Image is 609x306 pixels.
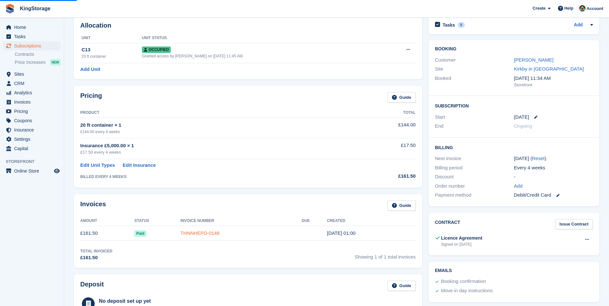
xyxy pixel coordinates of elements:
span: Price increases [15,59,46,65]
a: Add [574,21,583,29]
a: menu [3,79,61,88]
time: 2025-08-28 00:00:00 UTC [514,114,529,121]
td: £144.00 [353,118,416,138]
div: C13 [82,46,142,54]
th: Unit Status [142,33,383,43]
a: Contracts [15,51,61,57]
span: Sites [14,70,53,79]
span: Occupied [142,47,171,53]
th: Total [353,108,416,118]
a: menu [3,135,61,144]
div: Payment method [435,191,514,199]
span: Tasks [14,32,53,41]
h2: Deposit [80,281,104,291]
a: menu [3,144,61,153]
div: BILLED EVERY 4 WEEKS [80,174,353,180]
span: Coupons [14,116,53,125]
a: Edit Insurance [123,162,156,169]
a: Add Unit [80,66,100,73]
time: 2025-08-28 00:00:52 UTC [327,230,355,236]
h2: Invoices [80,200,106,211]
span: Storefront [6,158,64,165]
span: Paid [134,230,146,237]
span: Account [587,5,603,12]
a: menu [3,41,61,50]
div: Booked [435,75,514,88]
span: Online Store [14,166,53,175]
img: stora-icon-8386f47178a22dfd0bd8f6a31ec36ba5ce8667c1dd55bd0f319d3a0aa187defe.svg [5,4,15,13]
div: 20 ft container × 1 [80,122,353,129]
h2: Allocation [80,22,416,29]
a: menu [3,70,61,79]
div: Total Invoiced [80,248,112,254]
div: Customer [435,56,514,64]
div: £161.50 [353,173,416,180]
a: Price increases NEW [15,59,61,66]
div: [DATE] 11:34 AM [514,75,593,82]
span: Insurance [14,125,53,134]
h2: Contract [435,219,460,230]
div: Move in day instructions [441,287,493,295]
div: Signed on [DATE] [441,242,483,247]
div: 0 [457,22,465,28]
span: Pricing [14,107,53,116]
span: Settings [14,135,53,144]
span: Subscriptions [14,41,53,50]
a: THNNHEPD-0148 [180,230,220,236]
div: Booking confirmation [441,278,486,285]
a: KingStorage [17,3,53,14]
a: menu [3,98,61,106]
div: £144.00 every 4 weeks [80,129,353,135]
div: [DATE] ( ) [514,155,593,162]
span: Capital [14,144,53,153]
div: Debit/Credit Card [514,191,593,199]
h2: Billing [435,144,593,150]
th: Created [327,216,415,226]
h2: Emails [435,268,593,273]
a: [PERSON_NAME] [514,57,553,63]
a: menu [3,125,61,134]
a: Preview store [53,167,61,175]
a: menu [3,116,61,125]
div: Order number [435,183,514,190]
div: Site [435,65,514,73]
a: menu [3,88,61,97]
div: No deposit set up yet [99,297,231,305]
div: Every 4 weeks [514,164,593,172]
div: Next invoice [435,155,514,162]
a: Issue Contract [555,219,593,230]
span: Help [564,5,573,12]
span: Showing 1 of 1 total invoices [355,248,416,261]
a: Guide [387,281,416,291]
h2: Booking [435,47,593,52]
th: Invoice Number [180,216,302,226]
span: CRM [14,79,53,88]
h2: Tasks [443,22,455,28]
span: Analytics [14,88,53,97]
div: £161.50 [80,254,112,261]
a: Guide [387,200,416,211]
div: Storefront [514,82,593,88]
div: Insurance £5,000.00 × 1 [80,142,353,149]
span: Home [14,23,53,32]
th: Due [302,216,327,226]
a: menu [3,32,61,41]
div: Discount [435,173,514,181]
td: £161.50 [80,226,134,241]
img: John King [579,5,586,12]
span: Invoices [14,98,53,106]
span: Create [533,5,545,12]
div: 20 ft container [82,54,142,59]
a: Reset [532,156,544,161]
a: Guide [387,92,416,103]
a: menu [3,23,61,32]
div: Licence Agreement [441,235,483,242]
a: Add [514,183,523,190]
h2: Pricing [80,92,102,103]
a: Kirkby in [GEOGRAPHIC_DATA] [514,66,584,72]
span: Ongoing [514,123,532,129]
div: £17.50 every 4 weeks [80,149,353,156]
th: Status [134,216,180,226]
th: Unit [80,33,142,43]
a: Edit Unit Types [80,162,115,169]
